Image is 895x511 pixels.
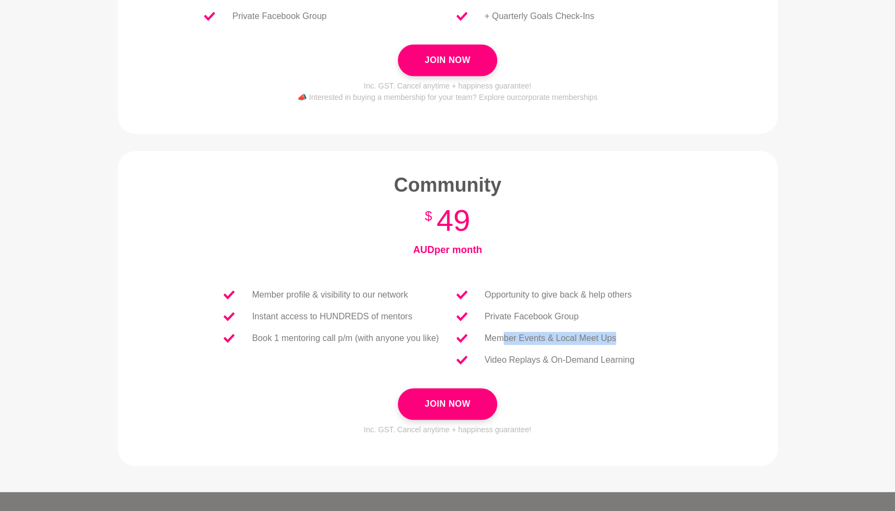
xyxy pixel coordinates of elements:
a: corporate memberships [518,93,598,102]
button: Join Now [398,45,497,76]
h2: Community [187,173,708,197]
p: Private Facebook Group [232,10,326,23]
button: Join Now [398,388,497,420]
p: Inc. GST. Cancel anytime + happiness guarantee! [187,424,708,436]
p: Private Facebook Group [485,310,579,323]
p: Inc. GST. Cancel anytime + happiness guarantee! [187,80,708,92]
p: Video Replays & On-Demand Learning [485,354,634,367]
p: + Quarterly Goals Check-Ins [485,10,594,23]
p: 📣 Interested in buying a membership for your team? Explore our [187,92,708,103]
p: Member Events & Local Meet Ups [485,332,617,345]
p: Opportunity to give back & help others [485,288,632,301]
p: Book 1 mentoring call p/m (with anyone you like) [252,332,439,345]
h3: 49 [187,201,708,239]
p: Instant access to HUNDREDS of mentors [252,310,412,323]
p: Member profile & visibility to our network [252,288,408,301]
h4: AUD per month [187,244,708,256]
